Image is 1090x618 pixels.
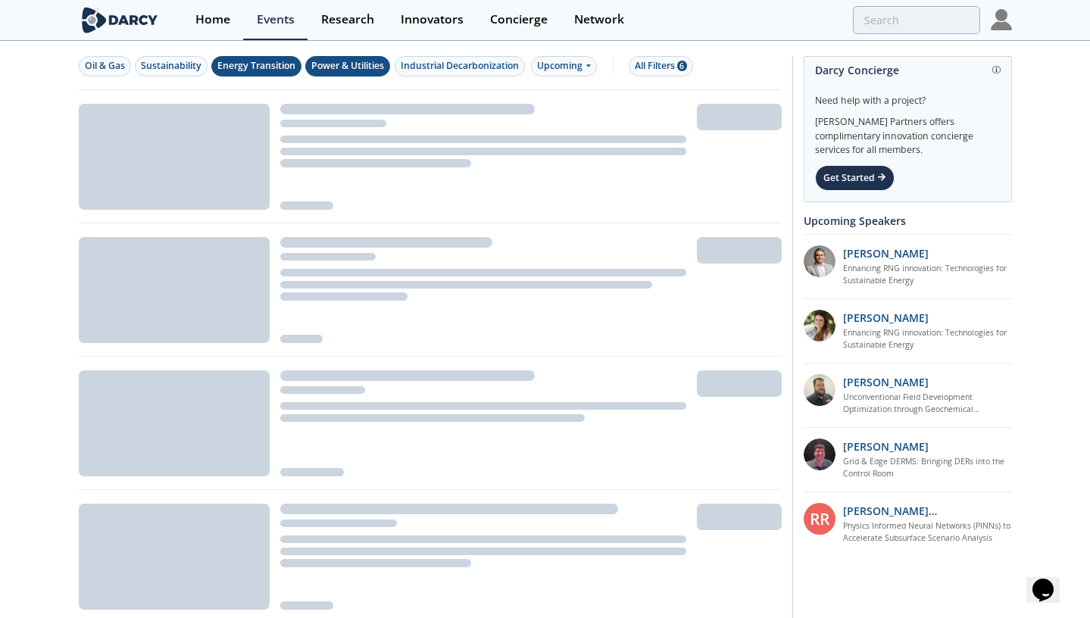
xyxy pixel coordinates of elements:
[804,310,835,342] img: 737ad19b-6c50-4cdf-92c7-29f5966a019e
[311,59,384,73] div: Power & Utilities
[815,57,1001,83] div: Darcy Concierge
[395,56,525,76] button: Industrial Decarbonization
[574,14,624,26] div: Network
[217,59,295,73] div: Energy Transition
[635,59,687,73] div: All Filters
[843,245,929,261] p: [PERSON_NAME]
[85,59,125,73] div: Oil & Gas
[401,14,464,26] div: Innovators
[843,392,1012,416] a: Unconventional Field Development Optimization through Geochemical Fingerprinting Technology
[804,439,835,470] img: accc9a8e-a9c1-4d58-ae37-132228efcf55
[804,374,835,406] img: 2k2ez1SvSiOh3gKHmcgF
[195,14,230,26] div: Home
[843,310,929,326] p: [PERSON_NAME]
[804,208,1012,234] div: Upcoming Speakers
[677,61,687,71] span: 6
[531,56,597,76] div: Upcoming
[257,14,295,26] div: Events
[853,6,980,34] input: Advanced Search
[815,165,895,191] div: Get Started
[79,56,131,76] button: Oil & Gas
[305,56,390,76] button: Power & Utilities
[991,9,1012,30] img: Profile
[135,56,208,76] button: Sustainability
[490,14,548,26] div: Concierge
[843,327,1012,351] a: Enhancing RNG innovation: Technologies for Sustainable Energy
[843,520,1012,545] a: Physics Informed Neural Networks (PINNs) to Accelerate Subsurface Scenario Analysis
[141,59,201,73] div: Sustainability
[401,59,519,73] div: Industrial Decarbonization
[843,456,1012,480] a: Grid & Edge DERMS: Bringing DERs into the Control Room
[992,66,1001,74] img: information.svg
[843,439,929,454] p: [PERSON_NAME]
[1026,557,1075,603] iframe: chat widget
[804,503,835,535] div: RR
[843,374,929,390] p: [PERSON_NAME]
[815,83,1001,108] div: Need help with a project?
[804,245,835,277] img: 1fdb2308-3d70-46db-bc64-f6eabefcce4d
[629,56,693,76] button: All Filters 6
[815,108,1001,158] div: [PERSON_NAME] Partners offers complimentary innovation concierge services for all members.
[843,503,1012,519] p: [PERSON_NAME] [PERSON_NAME]
[321,14,374,26] div: Research
[79,7,161,33] img: logo-wide.svg
[211,56,301,76] button: Energy Transition
[843,263,1012,287] a: Enhancing RNG innovation: Technologies for Sustainable Energy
